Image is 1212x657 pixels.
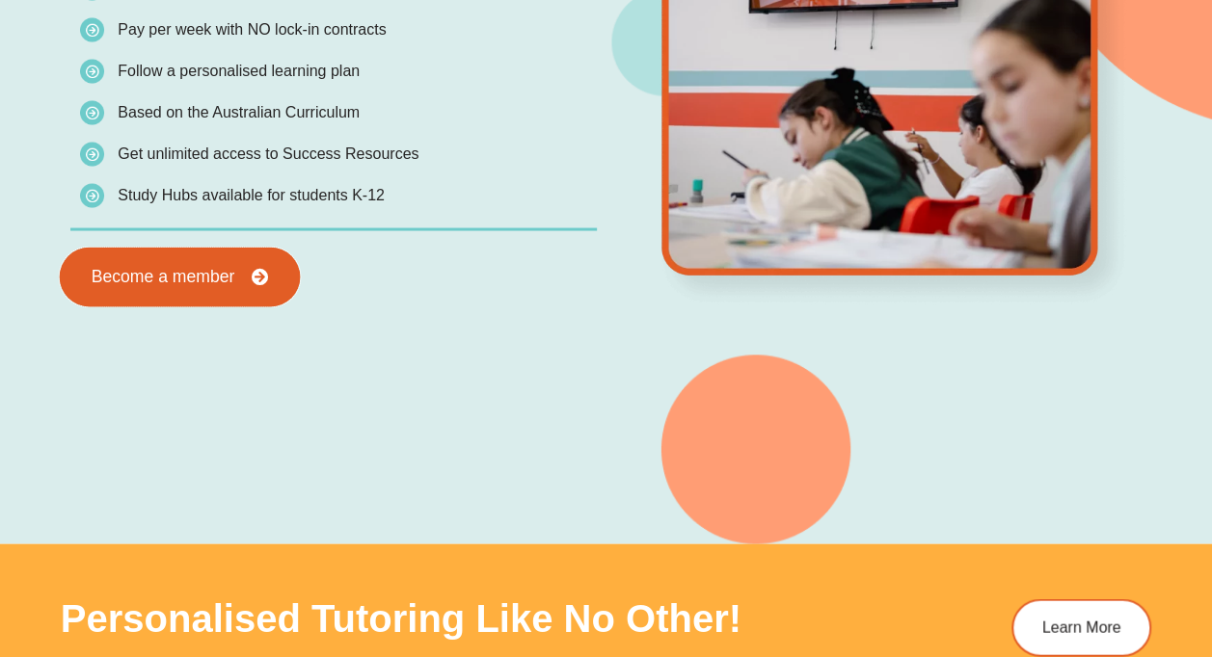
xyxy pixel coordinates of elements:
[118,63,360,79] span: Follow a personalised learning plan
[118,21,386,38] span: Pay per week with NO lock-in contracts
[80,18,104,42] img: icon-list.png
[891,439,1212,657] iframe: Chat Widget
[80,60,104,84] img: icon-list.png
[118,187,385,203] span: Study Hubs available for students K-12
[118,104,360,120] span: Based on the Australian Curriculum
[61,599,794,638] h3: Personalised tutoring like no other!
[80,101,104,125] img: icon-list.png
[91,269,234,286] span: Become a member
[59,248,300,307] a: Become a member
[118,145,418,162] span: Get unlimited access to Success Resources
[80,143,104,167] img: icon-list.png
[80,184,104,208] img: icon-list.png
